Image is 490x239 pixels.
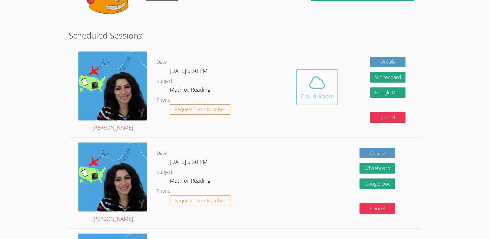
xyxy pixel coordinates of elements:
[175,107,225,112] span: Request Tutor Number
[170,158,208,165] span: [DATE] 5:30 PM
[78,51,147,120] img: air%20tutor%20avatar.png
[78,51,147,132] a: [PERSON_NAME]
[69,29,421,41] h2: Scheduled Sessions
[296,69,338,105] button: Cloud Room
[170,176,212,187] dd: Math or Reading
[157,187,170,195] dt: Phone
[370,72,406,83] button: Whiteboard
[157,77,173,85] dt: Subject
[175,198,225,203] span: Request Tutor Number
[78,142,147,211] img: air%20tutor%20avatar.png
[370,112,406,123] button: Cancel
[170,67,208,74] span: [DATE] 5:30 PM
[170,104,230,115] button: Request Tutor Number
[157,149,167,157] dt: Date
[170,85,212,96] dd: Math or Reading
[359,163,395,174] button: Whiteboard
[157,96,170,104] dt: Phone
[78,142,147,223] a: [PERSON_NAME]
[157,168,173,176] dt: Subject
[359,148,395,158] a: Details
[370,87,406,98] a: Google Doc
[370,57,406,67] a: Details
[359,203,395,214] button: Cancel
[157,58,167,66] dt: Date
[170,195,230,206] button: Request Tutor Number
[359,178,395,189] a: Google Doc
[301,92,334,101] div: Cloud Room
